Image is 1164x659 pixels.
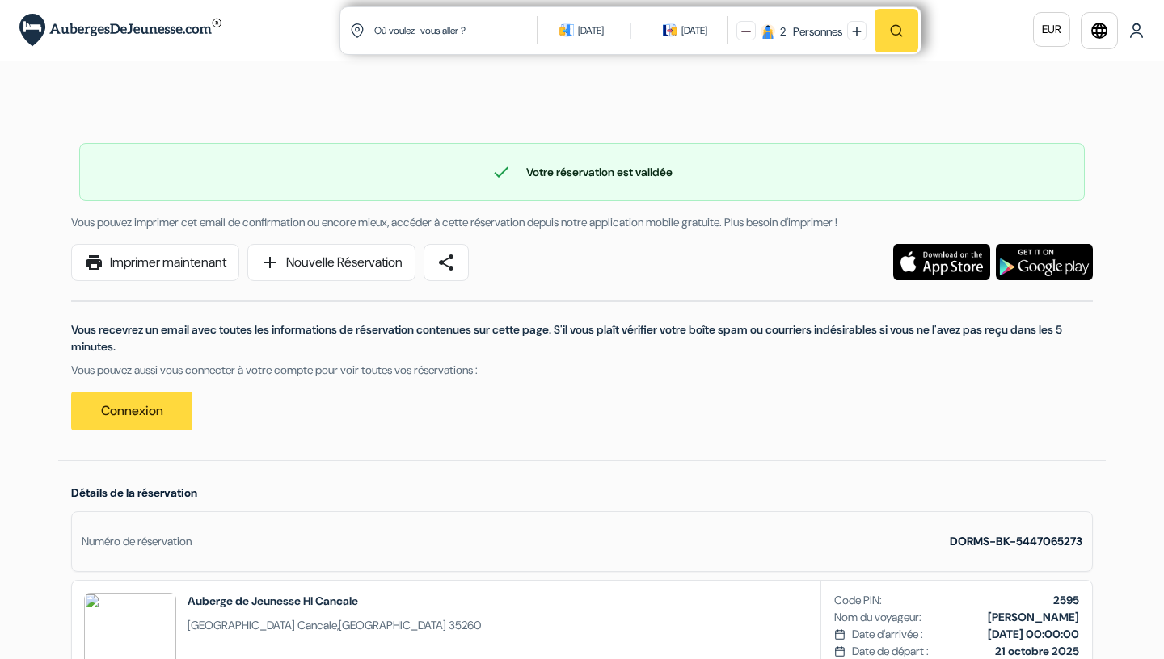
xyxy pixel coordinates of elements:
[71,321,1093,355] p: Vous recevrez un email avec toutes les informations de réservation contenues sur cette page. S'il...
[1033,12,1070,47] a: EUR
[950,534,1082,548] strong: DORMS-BK-5447065273
[82,533,192,550] div: Numéro de réservation
[834,609,921,626] span: Nom du voyageur:
[893,244,990,280] img: Téléchargez l'application gratuite
[996,244,1093,280] img: Téléchargez l'application gratuite
[260,253,280,272] span: add
[852,626,923,643] span: Date d'arrivée :
[373,10,540,50] input: Ville, université ou logement
[780,23,786,40] div: 2
[71,244,239,281] a: printImprimer maintenant
[436,253,456,272] span: share
[578,23,604,39] div: [DATE]
[834,592,882,609] span: Code PIN:
[788,23,842,40] div: Personnes
[559,23,574,37] img: calendarIcon icon
[350,23,365,38] img: location icon
[1081,12,1118,49] a: language
[449,618,481,632] span: 35260
[84,253,103,272] span: print
[852,27,862,36] img: plus
[71,215,837,229] span: Vous pouvez imprimer cet email de confirmation ou encore mieux, accéder à cette réservation depui...
[761,24,775,39] img: guest icon
[71,392,192,430] a: Connexion
[71,362,1093,379] p: Vous pouvez aussi vous connecter à votre compte pour voir toutes vos réservations :
[741,27,751,36] img: minus
[681,23,707,39] div: [DATE]
[424,244,469,281] a: share
[80,162,1084,182] div: Votre réservation est validée
[491,162,511,182] span: check
[988,610,1079,624] b: [PERSON_NAME]
[1090,21,1109,40] i: language
[1053,593,1079,607] b: 2595
[188,617,481,634] span: ,
[988,627,1079,641] b: [DATE] 00:00:00
[995,644,1079,658] b: 21 octobre 2025
[1128,23,1145,39] img: User Icon
[188,593,481,609] h2: Auberge de Jeunesse HI Cancale
[71,485,197,500] span: Détails de la réservation
[188,618,295,632] span: [GEOGRAPHIC_DATA]
[19,14,221,47] img: AubergesDeJeunesse.com
[339,618,446,632] span: [GEOGRAPHIC_DATA]
[247,244,415,281] a: addNouvelle Réservation
[663,23,677,37] img: calendarIcon icon
[297,618,337,632] span: Cancale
